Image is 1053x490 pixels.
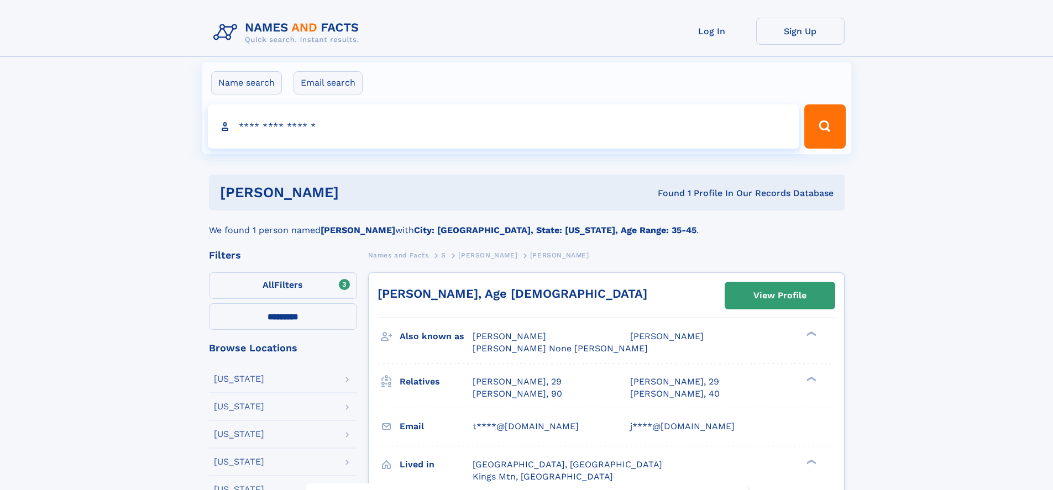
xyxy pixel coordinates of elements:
[630,376,719,388] a: [PERSON_NAME], 29
[473,471,613,482] span: Kings Mtn, [GEOGRAPHIC_DATA]
[756,18,845,45] a: Sign Up
[368,248,429,262] a: Names and Facts
[209,18,368,48] img: Logo Names and Facts
[804,330,817,338] div: ❯
[214,402,264,411] div: [US_STATE]
[321,225,395,235] b: [PERSON_NAME]
[441,248,446,262] a: S
[804,104,845,149] button: Search Button
[498,187,834,199] div: Found 1 Profile In Our Records Database
[530,251,589,259] span: [PERSON_NAME]
[458,248,517,262] a: [PERSON_NAME]
[209,272,357,299] label: Filters
[473,343,648,354] span: [PERSON_NAME] None [PERSON_NAME]
[214,375,264,383] div: [US_STATE]
[473,388,562,400] a: [PERSON_NAME], 90
[208,104,800,149] input: search input
[630,388,720,400] a: [PERSON_NAME], 40
[441,251,446,259] span: S
[473,459,662,470] span: [GEOGRAPHIC_DATA], [GEOGRAPHIC_DATA]
[209,210,845,237] div: We found 1 person named with .
[753,283,806,308] div: View Profile
[209,343,357,353] div: Browse Locations
[804,375,817,382] div: ❯
[473,376,562,388] a: [PERSON_NAME], 29
[400,372,473,391] h3: Relatives
[214,430,264,439] div: [US_STATE]
[209,250,357,260] div: Filters
[220,186,499,199] h1: [PERSON_NAME]
[214,457,264,466] div: [US_STATE]
[211,71,282,94] label: Name search
[804,458,817,465] div: ❯
[725,282,835,309] a: View Profile
[668,18,756,45] a: Log In
[473,331,546,341] span: [PERSON_NAME]
[378,287,647,301] a: [PERSON_NAME], Age [DEMOGRAPHIC_DATA]
[263,280,274,290] span: All
[294,71,363,94] label: Email search
[400,327,473,346] h3: Also known as
[414,225,696,235] b: City: [GEOGRAPHIC_DATA], State: [US_STATE], Age Range: 35-45
[458,251,517,259] span: [PERSON_NAME]
[630,331,704,341] span: [PERSON_NAME]
[400,417,473,436] h3: Email
[400,455,473,474] h3: Lived in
